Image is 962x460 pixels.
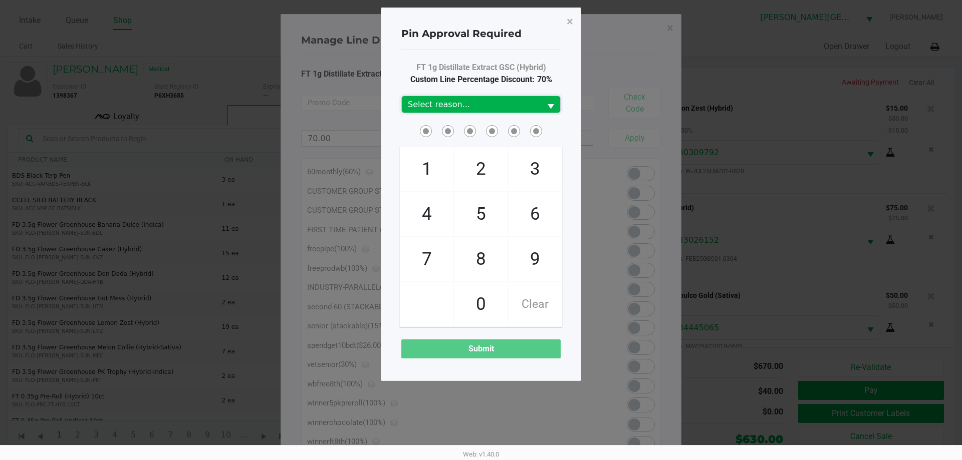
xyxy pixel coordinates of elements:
span: 1 [400,147,453,191]
span: 3 [509,147,562,191]
span: 4 [400,192,453,236]
span: Select reason... [408,99,535,111]
span: Custom Line Percentage Discount: [410,74,552,86]
span: × [567,15,573,29]
span: 0 [454,282,508,326]
span: 2 [454,147,508,191]
span: Clear [509,282,562,326]
span: 9 [509,237,562,281]
span: 7 [400,237,453,281]
span: 70% [535,75,552,84]
button: Select [541,96,560,113]
span: 8 [454,237,508,281]
span: 5 [454,192,508,236]
span: 6 [509,192,562,236]
span: FT 1g Distillate Extract GSC (Hybrid) [416,62,546,74]
h4: Pin Approval Required [401,26,522,41]
span: Web: v1.40.0 [463,450,499,458]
